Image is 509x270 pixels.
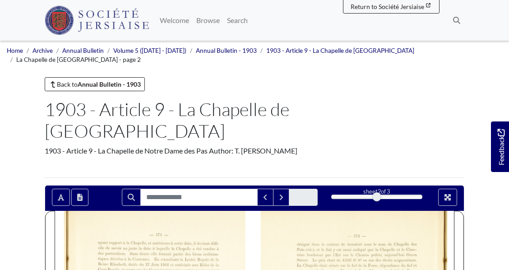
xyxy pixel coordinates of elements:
[257,189,273,206] button: Previous Match
[7,47,23,54] a: Home
[331,187,422,196] div: sheet of 3
[273,189,289,206] button: Next Match
[113,47,186,54] a: Volume 5 ([DATE] - [DATE])
[71,189,88,206] button: Open transcription window
[223,11,251,29] a: Search
[196,47,257,54] a: Annual Bulletin - 1903
[156,11,193,29] a: Welcome
[78,80,141,88] strong: Annual Bulletin - 1903
[16,56,141,63] span: La Chapelle de [GEOGRAPHIC_DATA] - page 2
[62,47,104,54] a: Annual Bulletin
[32,47,53,54] a: Archive
[266,47,414,54] a: 1903 - Article 9 - La Chapelle de [GEOGRAPHIC_DATA]
[438,189,457,206] button: Full screen mode
[491,121,509,172] a: Would you like to provide feedback?
[351,3,424,10] span: Return to Société Jersiaise
[45,98,464,142] h1: 1903 - Article 9 - La Chapelle de [GEOGRAPHIC_DATA]
[45,145,464,156] div: 1903 - Article 9 - La Chapelle de Notre Dame des Pas Author: T. [PERSON_NAME]
[45,4,149,37] a: Société Jersiaise logo
[45,77,145,91] a: Back toAnnual Bulletin - 1903
[495,129,506,166] span: Feedback
[378,188,381,195] span: 2
[193,11,223,29] a: Browse
[140,189,258,206] input: Search for
[52,189,70,206] button: Toggle text selection (Alt+T)
[45,6,149,35] img: Société Jersiaise
[122,189,141,206] button: Search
